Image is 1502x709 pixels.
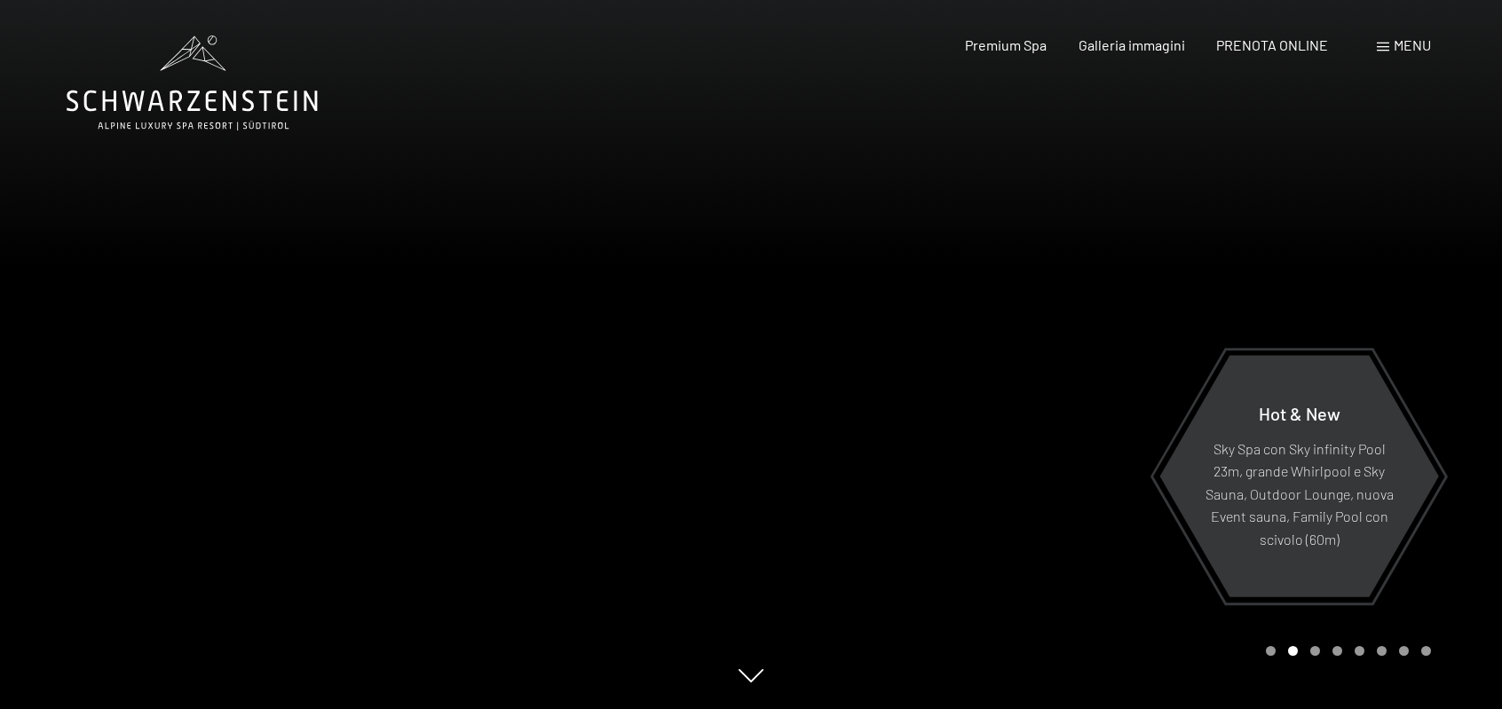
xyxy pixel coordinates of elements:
[1158,354,1440,598] a: Hot & New Sky Spa con Sky infinity Pool 23m, grande Whirlpool e Sky Sauna, Outdoor Lounge, nuova ...
[1355,646,1364,656] div: Carousel Page 5
[1288,646,1298,656] div: Carousel Page 2 (Current Slide)
[1377,646,1387,656] div: Carousel Page 6
[1079,36,1185,53] a: Galleria immagini
[1421,646,1431,656] div: Carousel Page 8
[1260,646,1431,656] div: Carousel Pagination
[1266,646,1276,656] div: Carousel Page 1
[1310,646,1320,656] div: Carousel Page 3
[1394,36,1431,53] span: Menu
[965,36,1047,53] a: Premium Spa
[1259,402,1340,423] span: Hot & New
[1399,646,1409,656] div: Carousel Page 7
[1216,36,1328,53] a: PRENOTA ONLINE
[1332,646,1342,656] div: Carousel Page 4
[1203,437,1395,550] p: Sky Spa con Sky infinity Pool 23m, grande Whirlpool e Sky Sauna, Outdoor Lounge, nuova Event saun...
